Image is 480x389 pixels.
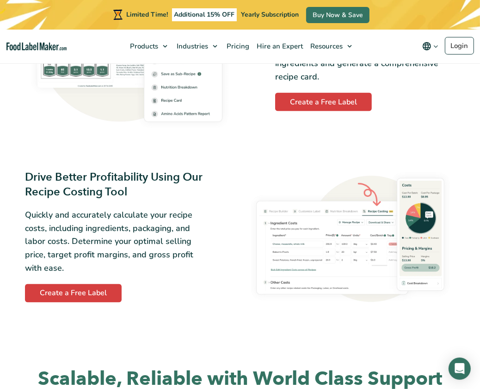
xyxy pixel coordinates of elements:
[126,10,168,19] span: Limited Time!
[241,10,299,19] span: Yearly Subscription
[306,7,369,23] a: Buy Now & Save
[174,42,209,51] span: Industries
[306,30,357,63] a: Resources
[254,42,304,51] span: Hire an Expert
[224,42,250,51] span: Pricing
[222,30,252,63] a: Pricing
[172,30,222,63] a: Industries
[125,30,172,63] a: Products
[252,30,306,63] a: Hire an Expert
[445,37,474,55] a: Login
[172,8,237,21] span: Additional 15% OFF
[25,284,122,303] a: Create a Free Label
[275,93,372,111] a: Create a Free Label
[127,42,159,51] span: Products
[449,358,471,380] div: Open Intercom Messenger
[308,42,344,51] span: Resources
[25,170,205,199] h3: Drive Better Profitability Using Our Recipe Costing Tool
[6,43,67,50] a: Food Label Maker homepage
[416,37,445,55] button: Change language
[25,208,205,275] p: Quickly and accurately calculate your recipe costs, including ingredients, packaging, and labor c...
